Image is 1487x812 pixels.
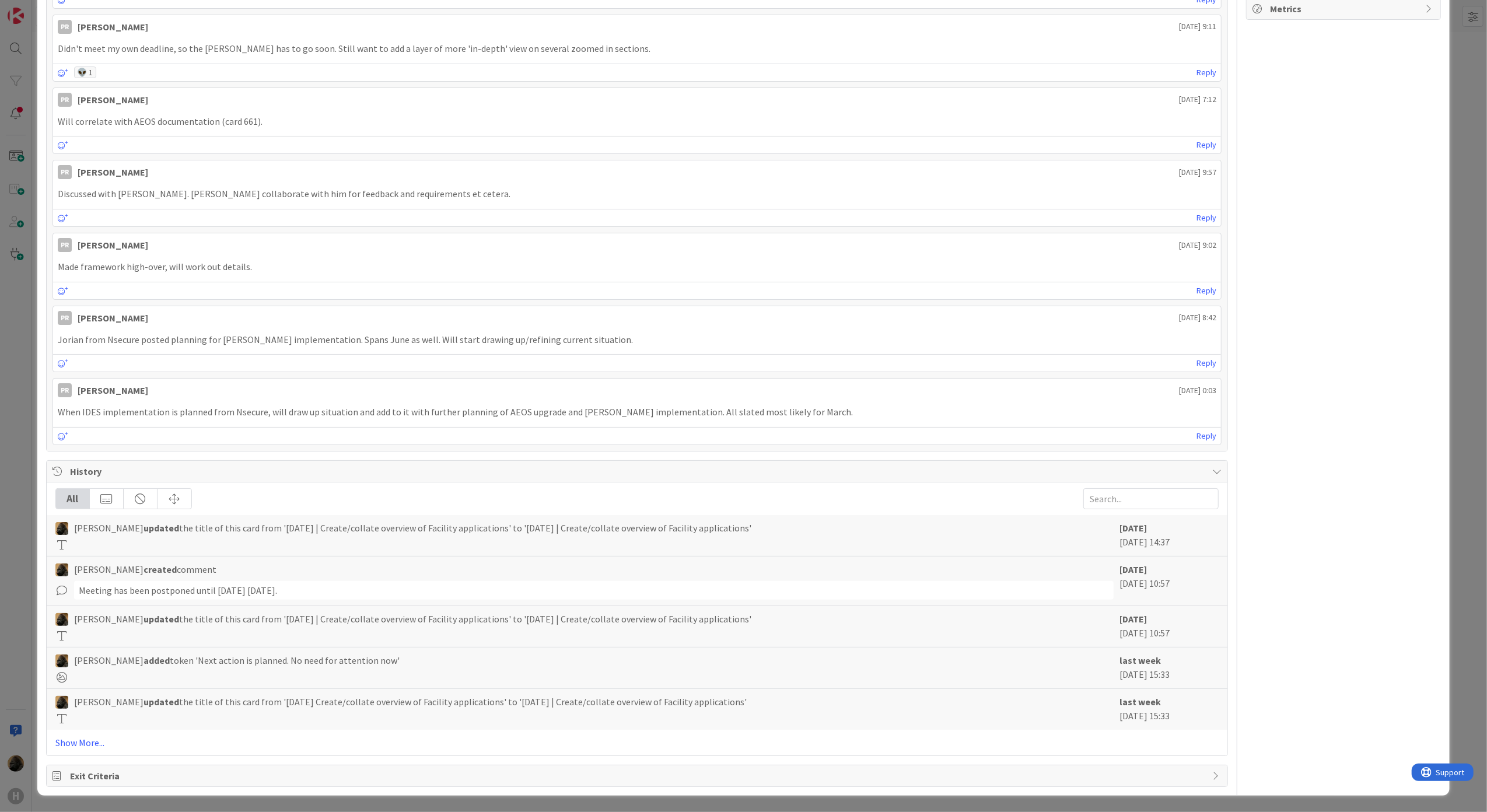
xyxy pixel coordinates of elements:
[1196,138,1216,152] a: Reply
[1119,695,1219,724] div: [DATE] 15:33
[1119,563,1147,575] b: [DATE]
[78,383,148,397] div: [PERSON_NAME]
[144,654,170,666] b: added
[78,20,148,34] div: [PERSON_NAME]
[74,653,400,667] span: [PERSON_NAME] token 'Next action is planned. No need for attention now'
[55,563,68,576] img: ND
[56,489,90,509] div: All
[1196,211,1216,225] a: Reply
[78,93,148,107] div: [PERSON_NAME]
[1196,283,1216,298] a: Reply
[144,613,179,625] b: updated
[58,333,1217,346] p: Jorian from Nsecure posted planning for [PERSON_NAME] implementation. Spans June as well. Will st...
[70,464,1207,478] span: History
[1196,65,1216,80] a: Reply
[55,654,68,667] img: ND
[1179,239,1216,251] span: [DATE] 9:02
[1270,2,1419,16] span: Metrics
[58,115,1217,128] p: Will correlate with AEOS documentation (card 661).
[58,238,72,252] div: PR
[1179,166,1216,178] span: [DATE] 9:57
[1179,20,1216,33] span: [DATE] 9:11
[74,695,747,709] span: [PERSON_NAME] the title of this card from '[DATE] Create/collate overview of Facility application...
[58,165,72,179] div: PR
[58,20,72,34] div: PR
[58,260,1217,274] p: Made framework high-over, will work out details.
[58,383,72,397] div: PR
[144,563,177,575] b: created
[144,522,179,534] b: updated
[1196,356,1216,370] a: Reply
[58,311,72,325] div: PR
[70,769,1207,783] span: Exit Criteria
[74,66,96,78] div: 👽 1
[1119,613,1147,625] b: [DATE]
[74,521,751,535] span: [PERSON_NAME] the title of this card from '[DATE] | Create/collate overview of Facility applicati...
[1119,521,1219,550] div: [DATE] 14:37
[1179,93,1216,106] span: [DATE] 7:12
[1119,696,1161,708] b: last week
[25,2,53,16] span: Support
[144,696,179,708] b: updated
[1196,429,1216,443] a: Reply
[1119,653,1219,682] div: [DATE] 15:33
[58,187,1217,201] p: Discussed with [PERSON_NAME]. [PERSON_NAME] collaborate with him for feedback and requirements et...
[55,736,1219,750] a: Show More...
[55,613,68,626] img: ND
[1119,562,1219,600] div: [DATE] 10:57
[55,696,68,709] img: ND
[1119,612,1219,641] div: [DATE] 10:57
[78,311,148,325] div: [PERSON_NAME]
[78,238,148,252] div: [PERSON_NAME]
[74,612,751,626] span: [PERSON_NAME] the title of this card from '[DATE] | Create/collate overview of Facility applicati...
[1179,311,1216,324] span: [DATE] 8:42
[74,562,216,576] span: [PERSON_NAME] comment
[58,42,1217,55] p: Didn't meet my own deadline, so the [PERSON_NAME] has to go soon. Still want to add a layer of mo...
[1119,522,1147,534] b: [DATE]
[58,405,1217,419] p: When IDES implementation is planned from Nsecure, will draw up situation and add to it with furth...
[1119,654,1161,666] b: last week
[1179,384,1216,397] span: [DATE] 0:03
[78,165,148,179] div: [PERSON_NAME]
[58,93,72,107] div: PR
[55,522,68,535] img: ND
[1083,488,1219,509] input: Search...
[74,581,1114,600] div: Meeting has been postponed until [DATE] [DATE].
